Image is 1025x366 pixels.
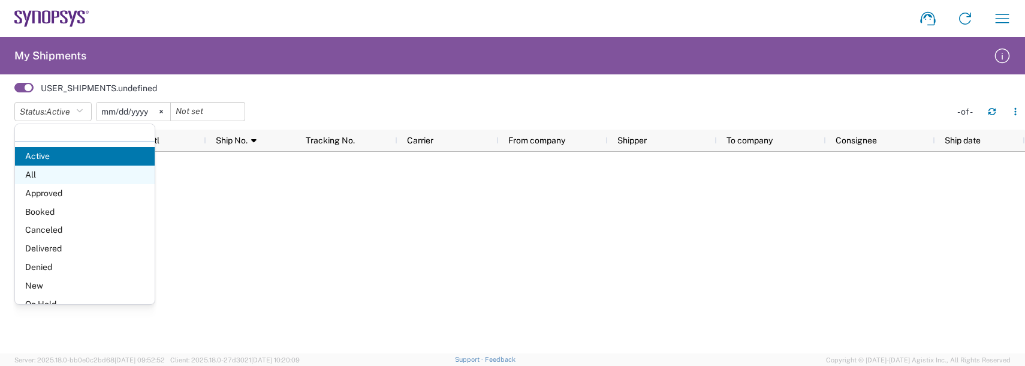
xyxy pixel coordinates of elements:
span: Tracking No. [306,136,355,145]
span: [DATE] 10:20:09 [251,356,300,364]
span: New [15,277,155,295]
span: Delivered [15,239,155,258]
span: To company [726,136,773,145]
span: Ship No. [216,136,248,145]
span: Canceled [15,221,155,239]
a: Support [455,356,485,363]
span: Booked [15,203,155,221]
span: From company [508,136,565,145]
input: Not set [171,103,245,121]
span: On Hold [15,295,155,314]
label: USER_SHIPMENTS.undefined [41,83,157,94]
span: Copyright © [DATE]-[DATE] Agistix Inc., All Rights Reserved [826,355,1011,365]
span: Active [15,147,155,166]
button: Status:Active [14,102,92,121]
div: - of - [957,106,978,117]
span: Carrier [407,136,433,145]
span: Ship date [945,136,981,145]
span: Shipper [617,136,647,145]
span: Consignee [836,136,877,145]
span: All [15,166,155,184]
span: Client: 2025.18.0-27d3021 [170,356,300,364]
span: Active [46,107,70,116]
span: Approved [15,184,155,203]
input: Not set [97,103,170,121]
span: Denied [15,258,155,277]
span: [DATE] 09:52:52 [114,356,165,364]
a: Feedback [485,356,515,363]
h2: My Shipments [14,49,86,63]
span: Server: 2025.18.0-bb0e0c2bd68 [14,356,165,364]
